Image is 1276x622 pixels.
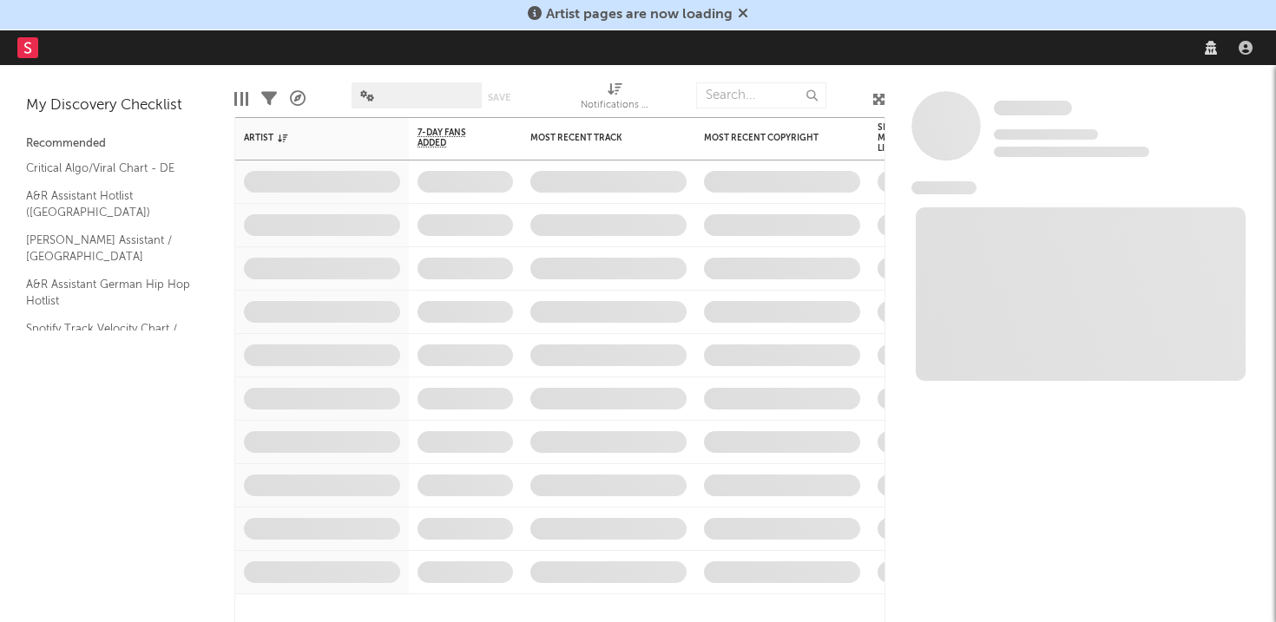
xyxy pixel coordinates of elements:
span: News Feed [911,181,977,194]
div: Most Recent Copyright [704,133,834,143]
div: Notifications (Artist) [581,95,650,116]
a: Spotify Track Velocity Chart / DE [26,319,191,355]
button: Save [488,93,510,102]
div: Filters [261,74,277,124]
div: Recommended [26,134,208,154]
div: Artist [244,133,374,143]
a: Critical Algo/Viral Chart - DE [26,159,191,178]
a: [PERSON_NAME] Assistant / [GEOGRAPHIC_DATA] [26,231,191,266]
a: A&R Assistant Hotlist ([GEOGRAPHIC_DATA]) [26,187,191,222]
div: My Discovery Checklist [26,95,208,116]
span: Some Artist [994,101,1072,115]
span: Tracking Since: [DATE] [994,129,1098,140]
div: Notifications (Artist) [581,74,650,124]
span: 7-Day Fans Added [418,128,487,148]
div: Edit Columns [234,74,248,124]
a: A&R Assistant German Hip Hop Hotlist [26,275,191,311]
span: 0 fans last week [994,147,1149,157]
input: Search... [696,82,826,108]
div: Most Recent Track [530,133,661,143]
div: A&R Pipeline [290,74,306,124]
span: Artist pages are now loading [546,8,733,22]
a: Some Artist [994,100,1072,117]
span: Dismiss [738,8,748,22]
